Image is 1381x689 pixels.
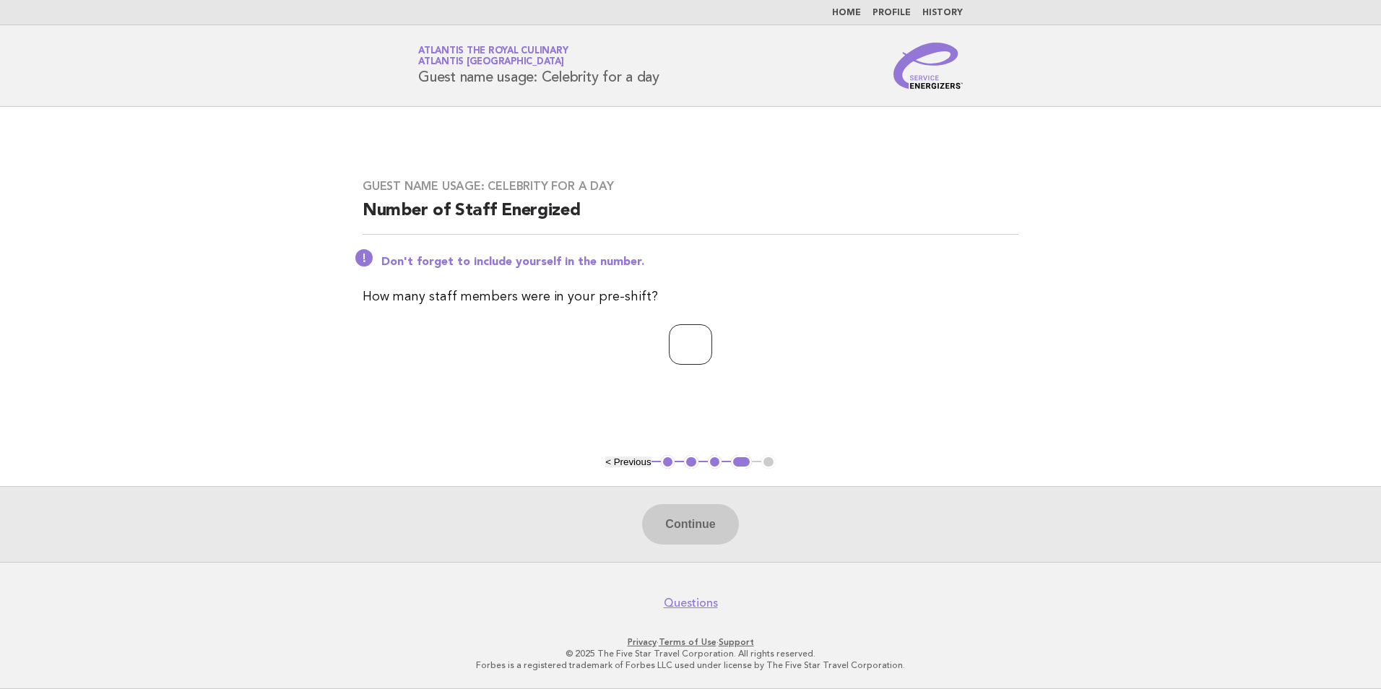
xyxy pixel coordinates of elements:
[248,636,1133,648] p: · ·
[418,47,659,84] h1: Guest name usage: Celebrity for a day
[832,9,861,17] a: Home
[605,456,651,467] button: < Previous
[708,455,722,469] button: 3
[659,637,717,647] a: Terms of Use
[922,9,963,17] a: History
[628,637,657,647] a: Privacy
[418,46,568,66] a: Atlantis the Royal CulinaryAtlantis [GEOGRAPHIC_DATA]
[893,43,963,89] img: Service Energizers
[248,659,1133,671] p: Forbes is a registered trademark of Forbes LLC used under license by The Five Star Travel Corpora...
[418,58,564,67] span: Atlantis [GEOGRAPHIC_DATA]
[363,287,1018,307] p: How many staff members were in your pre-shift?
[363,199,1018,235] h2: Number of Staff Energized
[873,9,911,17] a: Profile
[661,455,675,469] button: 1
[248,648,1133,659] p: © 2025 The Five Star Travel Corporation. All rights reserved.
[381,255,1018,269] p: Don't forget to include yourself in the number.
[363,179,1018,194] h3: Guest name usage: Celebrity for a day
[684,455,698,469] button: 2
[731,455,752,469] button: 4
[719,637,754,647] a: Support
[664,596,718,610] a: Questions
